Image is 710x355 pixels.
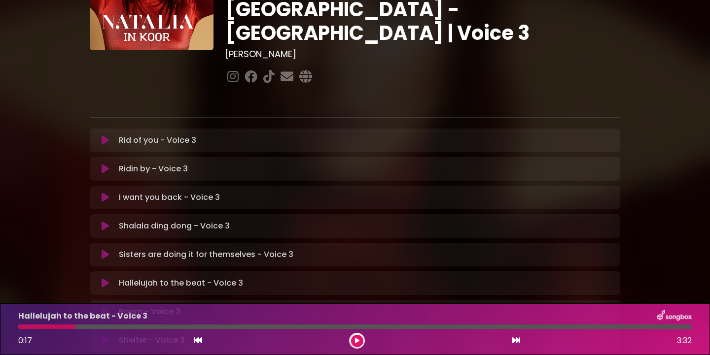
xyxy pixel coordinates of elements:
[119,277,243,289] p: Hallelujah to the beat - Voice 3
[657,310,692,323] img: songbox-logo-white.png
[119,163,188,175] p: Ridin by - Voice 3
[225,49,620,60] h3: [PERSON_NAME]
[677,335,692,347] span: 3:32
[119,249,293,260] p: Sisters are doing it for themselves - Voice 3
[18,335,32,346] span: 0:17
[119,192,220,203] p: I want you back - Voice 3
[119,220,230,232] p: Shalala ding dong - Voice 3
[18,310,147,322] p: Hallelujah to the beat - Voice 3
[119,134,196,146] p: Rid of you - Voice 3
